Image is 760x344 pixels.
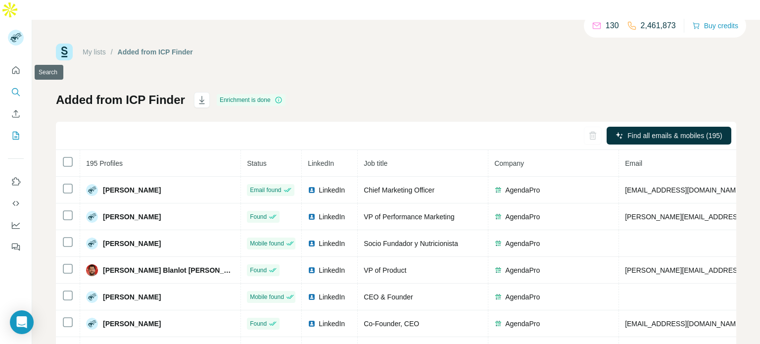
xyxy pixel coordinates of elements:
span: Job title [364,159,387,167]
span: LinkedIn [319,212,345,222]
span: Company [494,159,524,167]
p: 130 [606,20,619,32]
button: My lists [8,127,24,145]
span: Mobile found [250,239,284,248]
span: VP of Performance Marketing [364,213,454,221]
span: [EMAIL_ADDRESS][DOMAIN_NAME] [625,186,742,194]
span: AgendaPro [505,319,540,329]
img: LinkedIn logo [308,320,316,328]
span: AgendaPro [505,239,540,248]
img: Surfe Logo [56,44,73,60]
span: LinkedIn [308,159,334,167]
img: Avatar [86,184,98,196]
span: [PERSON_NAME] Blanlot [PERSON_NAME] [103,265,235,275]
span: Status [247,159,267,167]
img: LinkedIn logo [308,186,316,194]
span: LinkedIn [319,265,345,275]
img: company-logo [494,266,502,274]
button: Buy credits [692,19,738,33]
span: Email found [250,186,281,195]
button: Enrich CSV [8,105,24,123]
div: Added from ICP Finder [118,47,193,57]
span: Found [250,319,267,328]
img: company-logo [494,240,502,247]
p: 2,461,873 [641,20,676,32]
span: Co-Founder, CEO [364,320,419,328]
img: LinkedIn logo [308,240,316,247]
div: Open Intercom Messenger [10,310,34,334]
span: Find all emails & mobiles (195) [627,131,722,141]
span: LinkedIn [319,185,345,195]
span: 195 Profiles [86,159,123,167]
span: [PERSON_NAME] [103,185,161,195]
span: LinkedIn [319,239,345,248]
span: [PERSON_NAME] [103,212,161,222]
span: [PERSON_NAME] [103,292,161,302]
img: LinkedIn logo [308,213,316,221]
h1: Added from ICP Finder [56,92,185,108]
img: LinkedIn logo [308,293,316,301]
button: Use Surfe API [8,195,24,212]
span: [PERSON_NAME] [103,239,161,248]
img: company-logo [494,320,502,328]
span: AgendaPro [505,185,540,195]
img: Avatar [86,291,98,303]
img: company-logo [494,293,502,301]
span: AgendaPro [505,265,540,275]
button: Feedback [8,238,24,256]
img: Avatar [86,264,98,276]
span: CEO & Founder [364,293,413,301]
button: Find all emails & mobiles (195) [607,127,731,145]
span: LinkedIn [319,292,345,302]
div: Enrichment is done [217,94,285,106]
span: AgendaPro [505,292,540,302]
img: company-logo [494,213,502,221]
button: Dashboard [8,216,24,234]
span: Socio Fundador y Nutricionista [364,240,458,247]
img: Avatar [86,238,98,249]
img: LinkedIn logo [308,266,316,274]
span: Chief Marketing Officer [364,186,434,194]
button: Search [8,83,24,101]
span: [EMAIL_ADDRESS][DOMAIN_NAME] [625,320,742,328]
li: / [111,47,113,57]
img: Avatar [86,211,98,223]
img: Avatar [86,318,98,330]
span: Mobile found [250,293,284,301]
span: Email [625,159,642,167]
span: AgendaPro [505,212,540,222]
img: company-logo [494,186,502,194]
span: Found [250,266,267,275]
span: LinkedIn [319,319,345,329]
a: My lists [83,48,106,56]
span: [PERSON_NAME] [103,319,161,329]
span: VP of Product [364,266,406,274]
span: Found [250,212,267,221]
button: Use Surfe on LinkedIn [8,173,24,191]
button: Quick start [8,61,24,79]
